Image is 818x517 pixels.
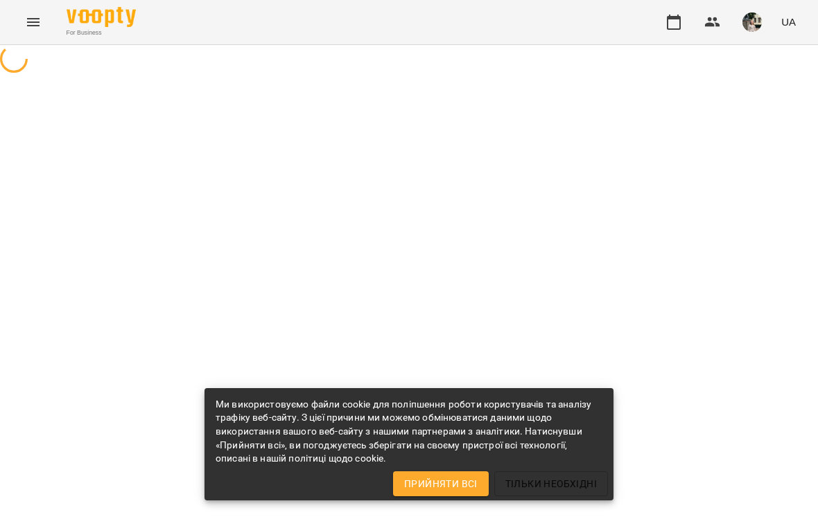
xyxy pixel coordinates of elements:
[67,7,136,27] img: Voopty Logo
[776,9,801,35] button: UA
[742,12,762,32] img: cf4d6eb83d031974aacf3fedae7611bc.jpeg
[67,28,136,37] span: For Business
[17,6,50,39] button: Menu
[781,15,796,29] span: UA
